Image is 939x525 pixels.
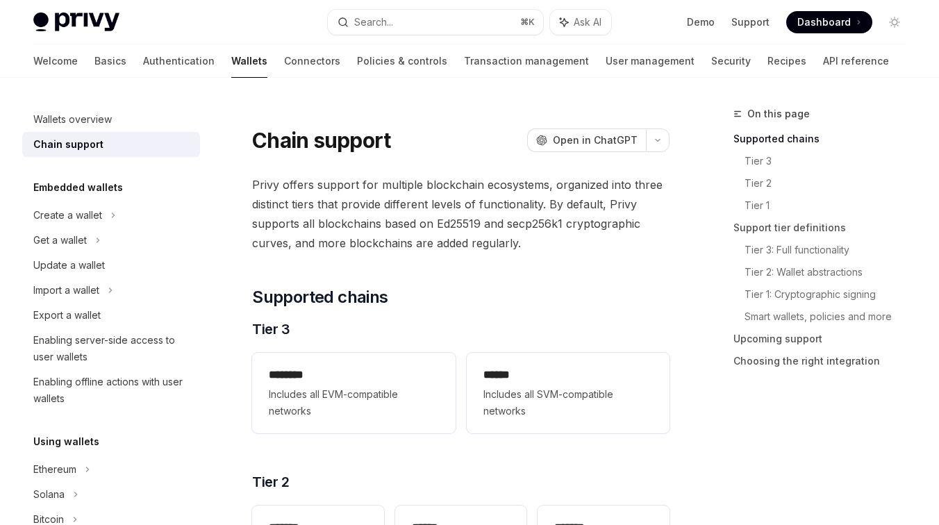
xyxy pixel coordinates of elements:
span: Privy offers support for multiple blockchain ecosystems, organized into three distinct tiers that... [252,175,670,253]
span: Dashboard [797,15,851,29]
div: Export a wallet [33,307,101,324]
div: Search... [354,14,393,31]
button: Toggle dark mode [883,11,906,33]
a: Update a wallet [22,253,200,278]
a: Authentication [143,44,215,78]
a: **** ***Includes all EVM-compatible networks [252,353,455,433]
a: Security [711,44,751,78]
span: On this page [747,106,810,122]
div: Solana [33,486,65,503]
a: Tier 1 [745,194,917,217]
a: Demo [687,15,715,29]
a: Smart wallets, policies and more [745,306,917,328]
a: Support [731,15,770,29]
div: Get a wallet [33,232,87,249]
div: Import a wallet [33,282,99,299]
a: Upcoming support [733,328,917,350]
a: Basics [94,44,126,78]
a: Support tier definitions [733,217,917,239]
div: Update a wallet [33,257,105,274]
span: Includes all SVM-compatible networks [483,386,653,419]
span: Tier 3 [252,319,290,339]
a: Tier 1: Cryptographic signing [745,283,917,306]
a: Policies & controls [357,44,447,78]
a: Wallets [231,44,267,78]
button: Ask AI [550,10,611,35]
img: light logo [33,12,119,32]
div: Ethereum [33,461,76,478]
a: Tier 2 [745,172,917,194]
a: Connectors [284,44,340,78]
a: Tier 2: Wallet abstractions [745,261,917,283]
a: Welcome [33,44,78,78]
a: Wallets overview [22,107,200,132]
div: Enabling server-side access to user wallets [33,332,192,365]
h5: Embedded wallets [33,179,123,196]
div: Chain support [33,136,103,153]
a: User management [606,44,695,78]
h5: Using wallets [33,433,99,450]
a: API reference [823,44,889,78]
a: Transaction management [464,44,589,78]
button: Search...⌘K [328,10,543,35]
button: Open in ChatGPT [527,128,646,152]
a: Chain support [22,132,200,157]
div: Create a wallet [33,207,102,224]
a: **** *Includes all SVM-compatible networks [467,353,670,433]
a: Tier 3: Full functionality [745,239,917,261]
h1: Chain support [252,128,390,153]
a: Choosing the right integration [733,350,917,372]
span: Open in ChatGPT [553,133,638,147]
a: Enabling offline actions with user wallets [22,369,200,411]
span: Includes all EVM-compatible networks [269,386,438,419]
span: Tier 2 [252,472,289,492]
a: Dashboard [786,11,872,33]
span: Supported chains [252,286,388,308]
a: Export a wallet [22,303,200,328]
a: Recipes [767,44,806,78]
a: Tier 3 [745,150,917,172]
div: Wallets overview [33,111,112,128]
span: ⌘ K [520,17,535,28]
a: Supported chains [733,128,917,150]
div: Enabling offline actions with user wallets [33,374,192,407]
a: Enabling server-side access to user wallets [22,328,200,369]
span: Ask AI [574,15,601,29]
